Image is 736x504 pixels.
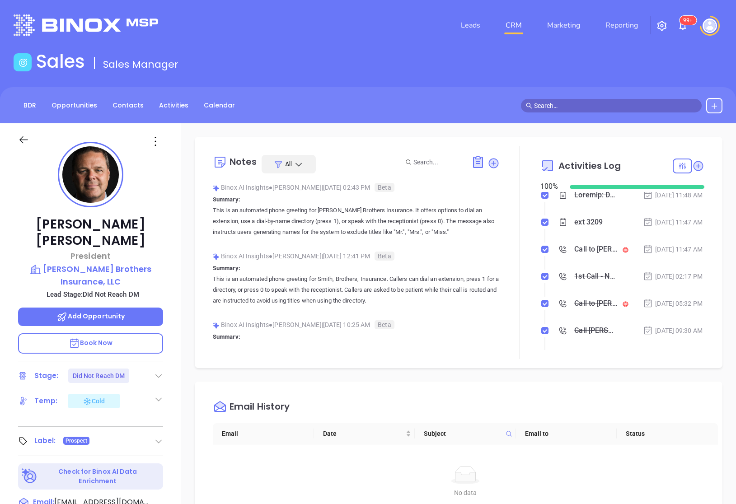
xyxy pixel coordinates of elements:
[34,369,59,383] div: Stage:
[213,185,220,191] img: svg%3e
[574,215,603,229] div: ext 3209
[643,244,703,254] div: [DATE] 11:47 AM
[574,270,618,283] div: 1st Call - NY Insurance
[39,467,157,486] p: Check for Binox AI Data Enrichment
[656,20,667,31] img: iconSetting
[269,184,273,191] span: ●
[198,98,240,113] a: Calendar
[643,326,703,336] div: [DATE] 09:30 AM
[269,252,273,260] span: ●
[34,434,56,448] div: Label:
[34,394,58,408] div: Temp:
[516,423,617,444] th: Email to
[314,423,415,444] th: Date
[69,338,113,347] span: Book Now
[213,196,240,203] b: Summary:
[457,16,484,34] a: Leads
[413,157,461,167] input: Search...
[680,16,696,25] sup: 100
[56,312,125,321] span: Add Opportunity
[544,16,584,34] a: Marketing
[617,423,718,444] th: Status
[213,249,500,263] div: Binox AI Insights [PERSON_NAME] | [DATE] 12:41 PM
[323,429,404,439] span: Date
[574,243,618,256] div: Call to [PERSON_NAME]
[213,333,240,340] b: Summary:
[14,14,158,36] img: logo
[23,289,163,300] p: Lead Stage: Did Not Reach DM
[230,157,257,166] div: Notes
[269,321,273,328] span: ●
[534,101,697,111] input: Search…
[213,265,240,271] b: Summary:
[18,263,163,288] a: [PERSON_NAME] Brothers Insurance, LLC
[213,318,500,331] div: Binox AI Insights [PERSON_NAME] | [DATE] 10:25 AM
[285,159,292,168] span: All
[22,468,38,484] img: Ai-Enrich-DaqCidB-.svg
[62,146,119,203] img: profile-user
[103,57,178,71] span: Sales Manager
[643,271,703,281] div: [DATE] 02:17 PM
[602,16,642,34] a: Reporting
[18,98,42,113] a: BDR
[558,161,620,170] span: Activities Log
[107,98,149,113] a: Contacts
[18,250,163,262] p: President
[18,216,163,249] p: [PERSON_NAME] [PERSON_NAME]
[643,299,703,308] div: [DATE] 05:32 PM
[574,297,618,310] div: Call to [PERSON_NAME]
[540,181,558,192] div: 100 %
[375,252,394,261] span: Beta
[574,324,618,337] div: Call [PERSON_NAME] to follow up
[703,19,717,33] img: user
[83,396,105,406] div: Cold
[643,190,703,200] div: [DATE] 11:48 AM
[574,188,618,202] div: Loremip: Dolo si a consectet adipisc elit sed Doe Tempo. Inc utlabor et dolo Magnaaliq en Admini ...
[677,20,688,31] img: iconNotification
[213,423,314,444] th: Email
[224,488,707,498] div: No data
[73,369,125,383] div: Did Not Reach DM
[213,205,500,238] p: This is an automated phone greeting for [PERSON_NAME] Brothers Insurance. It offers options to di...
[66,436,88,446] span: Prospect
[230,402,290,414] div: Email History
[154,98,194,113] a: Activities
[375,320,394,329] span: Beta
[502,16,525,34] a: CRM
[213,274,500,306] p: This is an automated phone greeting for Smith, Brothers, Insurance. Callers can dial an extension...
[46,98,103,113] a: Opportunities
[643,217,703,227] div: [DATE] 11:47 AM
[424,429,502,439] span: Subject
[213,181,500,194] div: Binox AI Insights [PERSON_NAME] | [DATE] 02:43 PM
[526,103,532,109] span: search
[36,51,85,72] h1: Sales
[213,322,220,329] img: svg%3e
[213,253,220,260] img: svg%3e
[375,183,394,192] span: Beta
